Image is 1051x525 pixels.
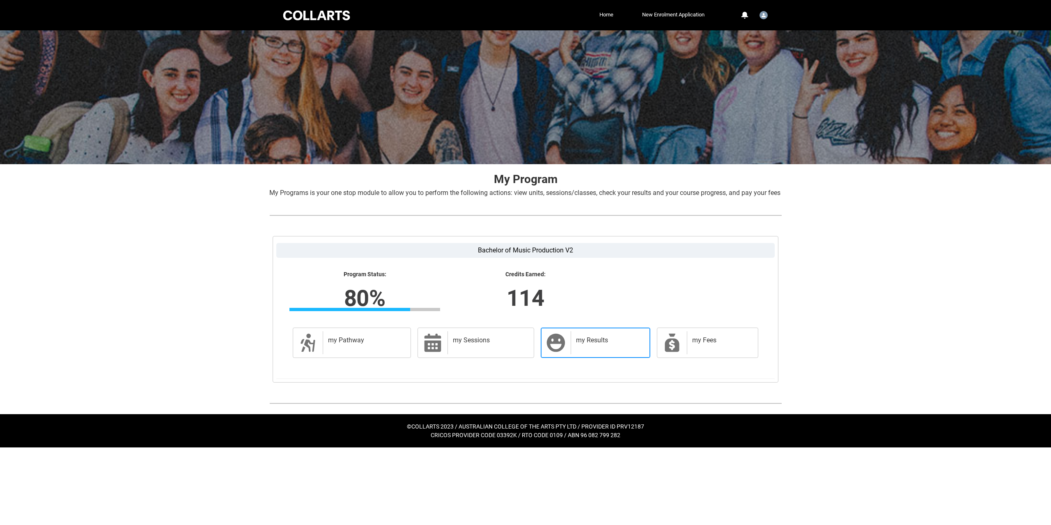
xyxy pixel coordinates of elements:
h2: my Fees [692,336,750,344]
span: My Programs is your one stop module to allow you to perform the following actions: view units, se... [269,189,780,197]
lightning-formatted-text: Program Status: [289,271,440,278]
a: my Results [541,328,650,358]
lightning-formatted-text: Credits Earned: [450,271,601,278]
label: Bachelor of Music Production V2 [276,243,775,258]
a: New Enrolment Application [640,9,707,21]
img: Student.csimcoc.20241334 [760,11,768,19]
a: my Fees [657,328,758,358]
span: Description of icon when needed [298,333,318,353]
img: REDU_GREY_LINE [269,399,782,408]
img: REDU_GREY_LINE [269,211,782,220]
button: User Profile Student.csimcoc.20241334 [757,8,770,21]
div: Progress Bar [289,308,440,311]
a: my Sessions [418,328,534,358]
strong: My Program [494,172,558,186]
a: Home [597,9,615,21]
span: My Payments [662,333,682,353]
h2: my Results [576,336,642,344]
h2: my Pathway [328,336,402,344]
a: my Pathway [293,328,411,358]
lightning-formatted-number: 80% [236,281,493,315]
lightning-formatted-number: 114 [397,281,654,315]
h2: my Sessions [453,336,525,344]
